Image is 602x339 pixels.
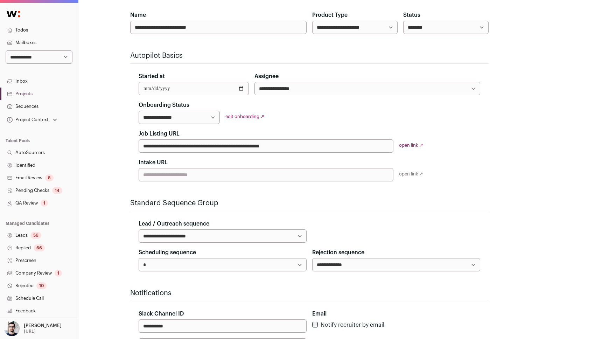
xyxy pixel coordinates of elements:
label: Status [403,11,420,19]
div: 56 [30,232,41,239]
div: 66 [34,244,45,251]
div: 1 [55,270,62,277]
img: 10051957-medium_jpg [4,321,20,336]
label: Name [130,11,146,19]
label: Job Listing URL [139,130,180,138]
a: open link ↗ [399,143,423,147]
label: Intake URL [139,158,168,167]
label: Lead / Outreach sequence [139,220,209,228]
label: Rejection sequence [312,248,364,257]
h2: Standard Sequence Group [130,198,489,208]
div: Email [312,310,480,318]
p: [URL] [24,328,36,334]
div: 8 [45,174,54,181]
label: Onboarding Status [139,101,189,109]
label: Scheduling sequence [139,248,196,257]
label: Assignee [254,72,279,81]
h2: Autopilot Basics [130,51,489,61]
button: Open dropdown [3,321,63,336]
label: Product Type [312,11,348,19]
div: 10 [36,282,47,289]
label: Notify recruiter by email [321,322,384,328]
label: Started at [139,72,165,81]
label: Slack Channel ID [139,310,184,318]
a: edit onboarding ↗ [225,114,264,119]
div: 1 [41,200,48,207]
h2: Notifications [130,288,489,298]
div: Project Context [6,117,49,123]
img: Wellfound [3,7,24,21]
div: 14 [52,187,62,194]
button: Open dropdown [6,115,58,125]
p: [PERSON_NAME] [24,323,62,328]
